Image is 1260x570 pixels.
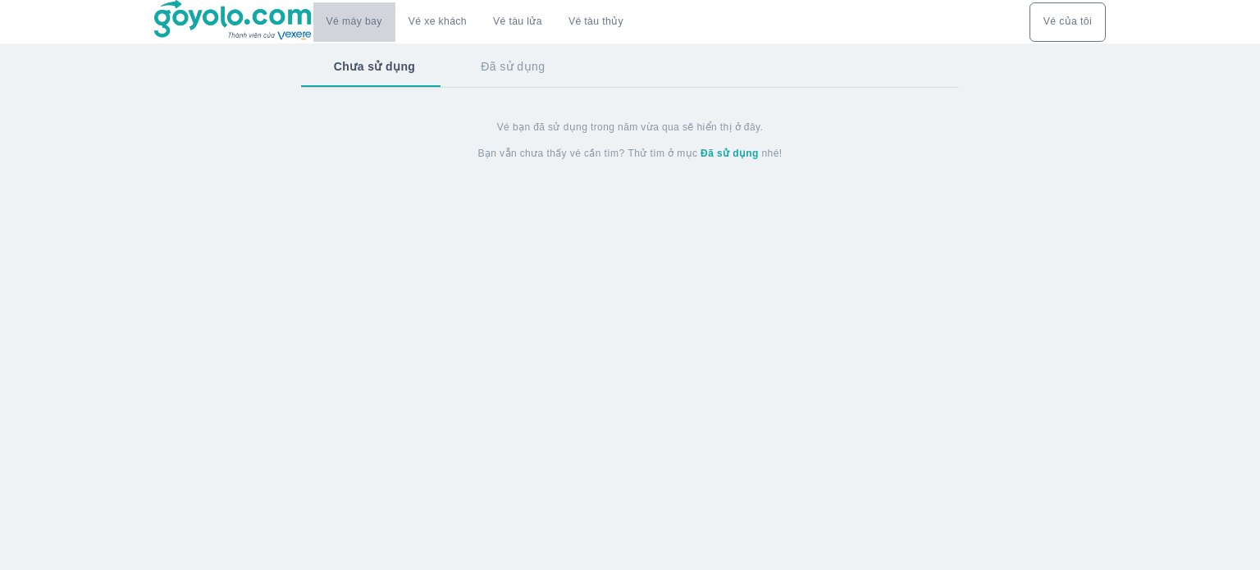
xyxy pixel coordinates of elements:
[1029,2,1106,42] div: choose transportation mode
[497,121,764,134] span: Vé bạn đã sử dụng trong năm vừa qua sẽ hiển thị ở đây.
[301,45,448,88] button: Chưa sử dụng
[409,16,467,28] a: Vé xe khách
[628,147,783,160] span: Thử tìm ở mục nhé!
[480,2,555,42] a: Vé tàu lửa
[301,45,959,88] div: basic tabs example
[313,2,637,42] div: choose transportation mode
[326,16,382,28] a: Vé máy bay
[1029,2,1106,42] button: Vé của tôi
[448,45,577,88] button: Đã sử dụng
[478,147,625,160] span: Bạn vẫn chưa thấy vé cần tìm?
[555,2,637,42] button: Vé tàu thủy
[701,148,759,159] strong: Đã sử dụng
